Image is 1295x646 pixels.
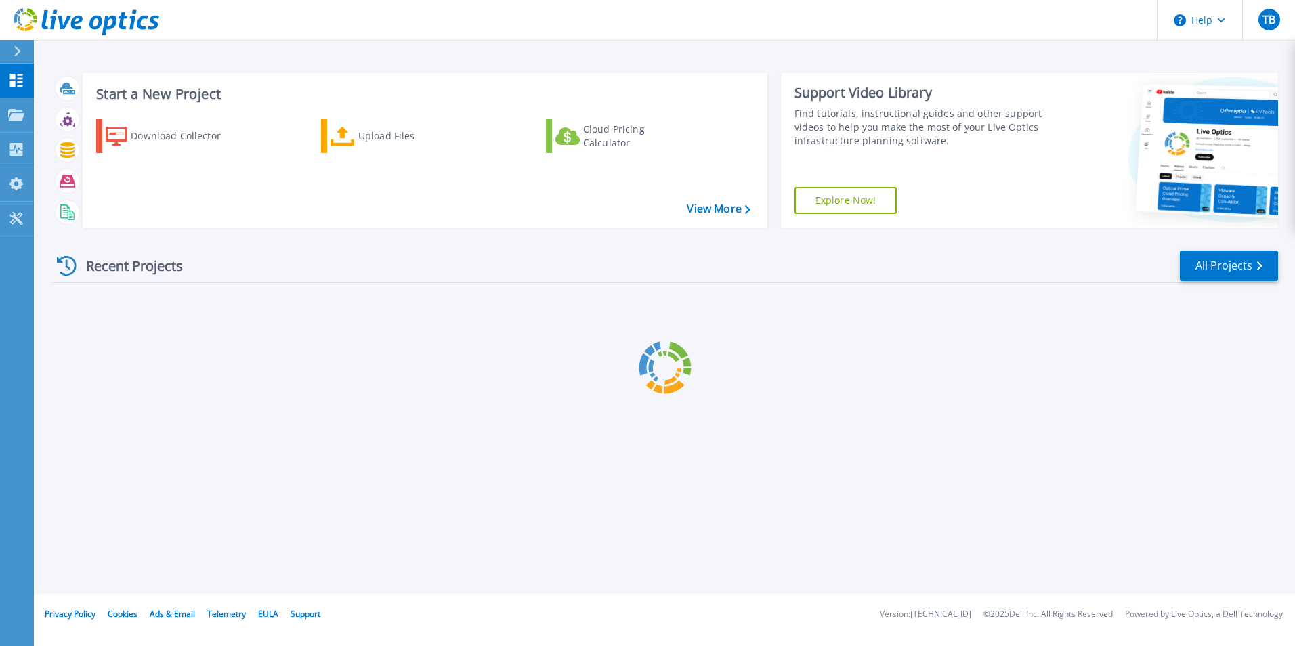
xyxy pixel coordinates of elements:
a: Telemetry [207,608,246,620]
a: Upload Files [321,119,472,153]
div: Support Video Library [794,84,1048,102]
h3: Start a New Project [96,87,750,102]
a: Explore Now! [794,187,897,214]
a: Support [291,608,320,620]
a: Download Collector [96,119,247,153]
a: Ads & Email [150,608,195,620]
a: Privacy Policy [45,608,95,620]
div: Recent Projects [52,249,201,282]
li: Powered by Live Optics, a Dell Technology [1125,610,1283,619]
div: Find tutorials, instructional guides and other support videos to help you make the most of your L... [794,107,1048,148]
div: Upload Files [358,123,467,150]
a: EULA [258,608,278,620]
a: View More [687,202,750,215]
li: Version: [TECHNICAL_ID] [880,610,971,619]
li: © 2025 Dell Inc. All Rights Reserved [983,610,1113,619]
div: Download Collector [131,123,239,150]
div: Cloud Pricing Calculator [583,123,692,150]
a: All Projects [1180,251,1278,281]
a: Cloud Pricing Calculator [546,119,697,153]
span: TB [1262,14,1275,25]
a: Cookies [108,608,137,620]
